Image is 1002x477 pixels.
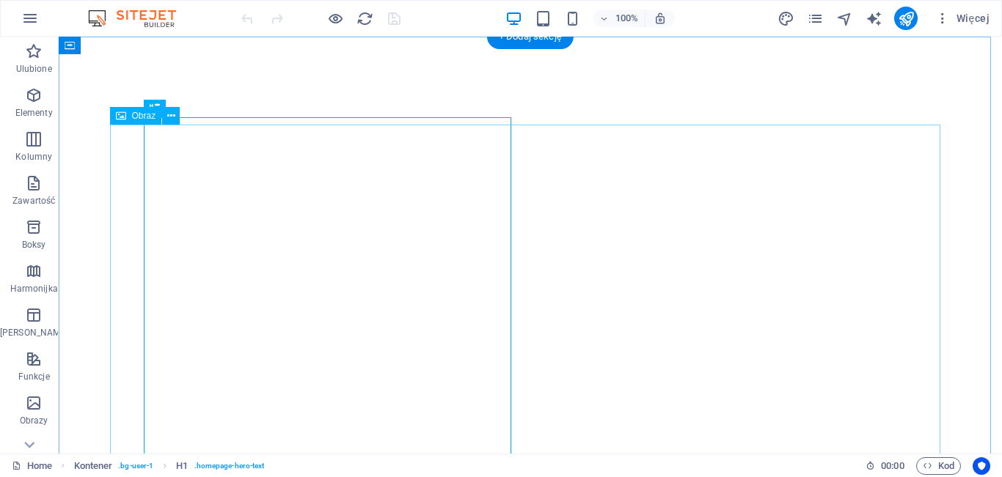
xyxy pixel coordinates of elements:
[487,24,574,49] div: + Dodaj sekcję
[194,457,265,475] span: . homepage-hero-text
[356,10,373,27] button: reload
[935,11,990,26] span: Więcej
[865,10,882,27] button: text_generator
[777,10,794,27] button: design
[118,457,153,475] span: . bg-user-1
[835,10,853,27] button: navigator
[866,10,882,27] i: AI Writer
[807,10,824,27] i: Strony (Ctrl+Alt+S)
[929,7,995,30] button: Więcej
[15,107,53,119] p: Elementy
[356,10,373,27] i: Przeładuj stronę
[132,111,156,120] span: Obraz
[916,457,961,475] button: Kod
[615,10,639,27] h6: 100%
[866,457,904,475] h6: Czas sesji
[176,457,188,475] span: Kliknij, aby zaznaczyć. Kliknij dwukrotnie, aby edytować
[18,371,50,382] p: Funkcje
[84,10,194,27] img: Editor Logo
[894,7,918,30] button: publish
[778,10,794,27] i: Projekt (Ctrl+Alt+Y)
[326,10,344,27] button: Kliknij tutaj, aby wyjść z trybu podglądu i kontynuować edycję
[12,457,52,475] a: Kliknij, aby anulować zaznaczenie. Kliknij dwukrotnie, aby otworzyć Strony
[973,457,990,475] button: Usercentrics
[22,239,46,251] p: Boksy
[12,195,55,207] p: Zawartość
[898,10,915,27] i: Opublikuj
[74,457,265,475] nav: breadcrumb
[836,10,853,27] i: Nawigator
[881,457,904,475] span: 00 00
[74,457,113,475] span: Kliknij, aby zaznaczyć. Kliknij dwukrotnie, aby edytować
[654,12,667,25] i: Po zmianie rozmiaru automatycznie dostosowuje poziom powiększenia do wybranego urządzenia.
[593,10,646,27] button: 100%
[891,460,893,471] span: :
[16,63,52,75] p: Ulubione
[15,151,52,163] p: Kolumny
[20,415,48,426] p: Obrazy
[923,457,954,475] span: Kod
[10,283,58,295] p: Harmonijka
[806,10,824,27] button: pages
